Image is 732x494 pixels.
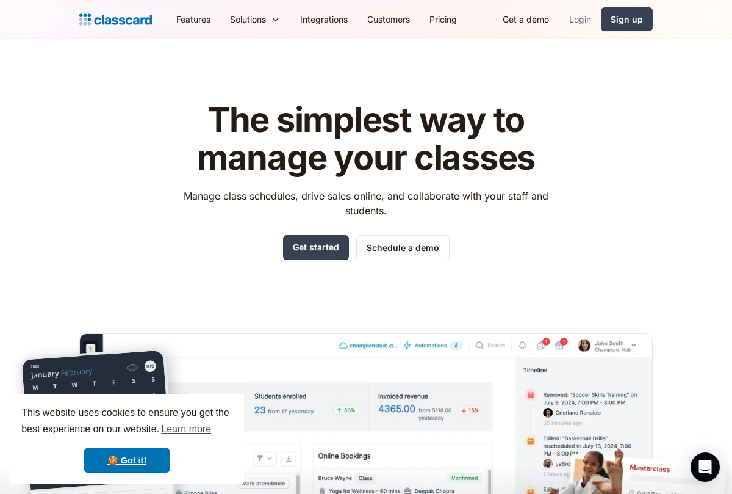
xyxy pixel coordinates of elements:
[173,189,560,218] p: Manage class schedules, drive sales online, and collaborate with your staff and students.
[173,101,560,176] h1: The simplest way to manage your classes
[559,5,601,33] a: Login
[611,13,643,26] div: Sign up
[220,5,290,33] div: Solutions
[356,235,450,260] a: Schedule a demo
[10,394,244,484] div: cookieconsent
[79,11,152,28] a: Logo
[230,13,266,26] div: Solutions
[357,5,420,33] a: Customers
[420,5,467,33] a: Pricing
[21,405,232,438] span: This website uses cookies to ensure you get the best experience on our website.
[601,7,653,31] a: Sign up
[290,5,357,33] a: Integrations
[691,452,720,482] div: Open Intercom Messenger
[84,448,170,473] a: dismiss cookie message
[167,5,220,33] a: Features
[493,5,559,33] a: Get a demo
[159,420,213,438] a: learn more about cookies
[283,235,349,260] a: Get started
